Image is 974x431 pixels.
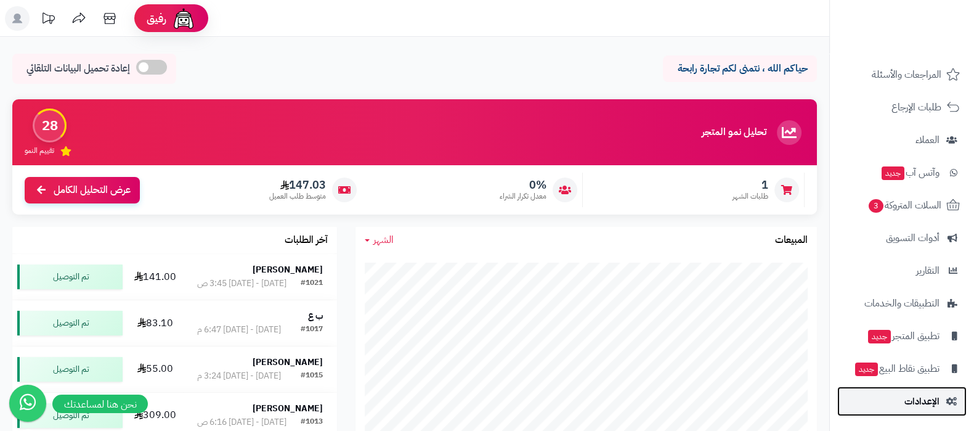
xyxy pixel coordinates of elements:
a: طلبات الإرجاع [837,92,967,122]
p: حياكم الله ، نتمنى لكم تجارة رابحة [672,62,808,76]
div: تم التوصيل [17,403,123,428]
span: معدل تكرار الشراء [500,191,546,202]
span: طلبات الشهر [733,191,768,202]
a: المراجعات والأسئلة [837,60,967,89]
a: الشهر [365,233,394,247]
a: أدوات التسويق [837,223,967,253]
a: الإعدادات [837,387,967,416]
span: 1 [733,178,768,192]
span: المراجعات والأسئلة [872,66,941,83]
img: ai-face.png [171,6,196,31]
div: تم التوصيل [17,357,123,382]
span: إعادة تحميل البيانات التلقائي [26,62,130,76]
div: [DATE] - [DATE] 6:47 م [197,324,281,336]
span: متوسط طلب العميل [269,191,326,202]
a: تطبيق المتجرجديد [837,321,967,351]
strong: ب ع [308,310,323,322]
span: عرض التحليل الكامل [54,183,131,197]
a: التقارير [837,256,967,285]
a: تحديثات المنصة [33,6,63,34]
div: تم التوصيل [17,311,123,335]
div: تم التوصيل [17,265,123,289]
span: 147.03 [269,178,326,192]
a: تطبيق نقاط البيعجديد [837,354,967,384]
span: رفيق [147,11,166,26]
span: التطبيقات والخدمات [864,295,940,312]
span: تقييم النمو [25,146,54,156]
h3: المبيعات [775,235,808,246]
span: العملاء [915,131,940,149]
div: [DATE] - [DATE] 6:16 ص [197,416,286,429]
span: جديد [882,166,904,180]
span: التقارير [916,262,940,279]
a: التطبيقات والخدمات [837,289,967,318]
div: #1013 [301,416,323,429]
div: [DATE] - [DATE] 3:45 ص [197,277,286,290]
strong: [PERSON_NAME] [253,402,323,415]
div: #1021 [301,277,323,290]
td: 83.10 [128,300,182,346]
strong: [PERSON_NAME] [253,263,323,276]
h3: آخر الطلبات [285,235,328,246]
td: 141.00 [128,254,182,300]
div: [DATE] - [DATE] 3:24 م [197,370,281,382]
span: جديد [868,330,891,343]
a: وآتس آبجديد [837,158,967,187]
td: 55.00 [128,347,182,392]
div: #1017 [301,324,323,336]
span: الإعدادات [904,393,940,410]
span: وآتس آب [880,164,940,181]
span: السلات المتروكة [867,197,941,214]
div: #1015 [301,370,323,382]
span: الشهر [373,232,394,247]
span: 3 [869,199,883,213]
a: السلات المتروكة3 [837,191,967,220]
a: العملاء [837,125,967,155]
span: 0% [500,178,546,192]
span: جديد [855,363,878,376]
a: عرض التحليل الكامل [25,177,140,203]
span: تطبيق نقاط البيع [854,360,940,377]
h3: تحليل نمو المتجر [702,127,766,138]
strong: [PERSON_NAME] [253,356,323,369]
span: أدوات التسويق [886,229,940,247]
span: تطبيق المتجر [867,327,940,345]
span: طلبات الإرجاع [891,99,941,116]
